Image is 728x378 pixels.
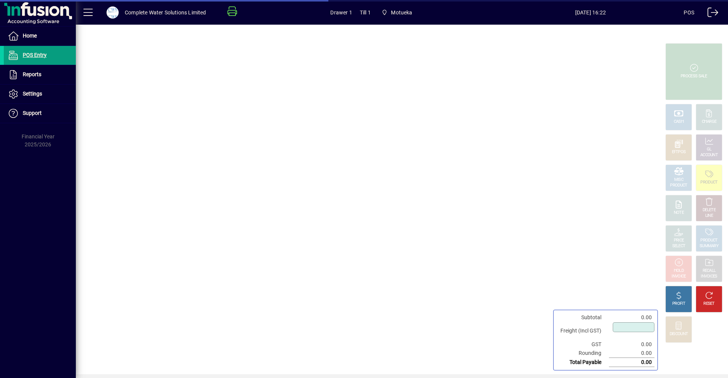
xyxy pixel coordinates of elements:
span: Support [23,110,42,116]
a: Home [4,27,76,45]
span: POS Entry [23,52,47,58]
td: 0.00 [609,340,654,349]
div: EFTPOS [672,149,686,155]
div: PRICE [674,238,684,243]
div: INVOICE [672,274,686,279]
a: Settings [4,85,76,104]
span: Drawer 1 [330,6,352,19]
div: MISC [674,177,683,183]
td: Total Payable [557,358,609,367]
a: Support [4,104,76,123]
div: NOTE [674,210,684,216]
div: PRODUCT [670,183,687,188]
span: Reports [23,71,41,77]
div: DELETE [703,207,715,213]
div: GL [707,147,712,152]
div: HOLD [674,268,684,274]
div: ACCOUNT [700,152,718,158]
div: SELECT [672,243,686,249]
span: Motueka [391,6,412,19]
span: Home [23,33,37,39]
div: RESET [703,301,715,307]
td: GST [557,340,609,349]
a: Reports [4,65,76,84]
td: 0.00 [609,349,654,358]
div: CHARGE [702,119,717,125]
span: Motueka [378,6,416,19]
td: 0.00 [609,358,654,367]
div: POS [684,6,694,19]
div: RECALL [703,268,716,274]
div: DISCOUNT [670,331,688,337]
span: Settings [23,91,42,97]
span: Till 1 [360,6,371,19]
div: SUMMARY [700,243,719,249]
div: CASH [674,119,684,125]
div: PROFIT [672,301,685,307]
td: Rounding [557,349,609,358]
span: [DATE] 16:22 [497,6,684,19]
div: PROCESS SALE [681,74,707,79]
td: Subtotal [557,313,609,322]
div: LINE [705,213,713,219]
div: PRODUCT [700,180,717,185]
button: Profile [100,6,125,19]
div: Complete Water Solutions Limited [125,6,206,19]
a: Logout [702,2,719,26]
td: Freight (Incl GST) [557,322,609,340]
div: INVOICES [701,274,717,279]
td: 0.00 [609,313,654,322]
div: PRODUCT [700,238,717,243]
